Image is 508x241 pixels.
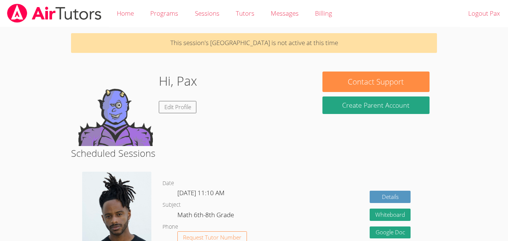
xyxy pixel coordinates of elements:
[370,209,411,221] button: Whiteboard
[183,235,241,240] span: Request Tutor Number
[159,101,197,113] a: Edit Profile
[6,4,102,23] img: airtutors_banner-c4298cdbf04f3fff15de1276eac7730deb9818008684d7c2e4769d2f7ddbe033.png
[322,96,430,114] button: Create Parent Account
[78,72,153,146] img: default.png
[322,72,430,92] button: Contact Support
[177,188,225,197] span: [DATE] 11:10 AM
[177,210,235,222] dd: Math 6th-8th Grade
[71,146,437,160] h2: Scheduled Sessions
[163,222,178,232] dt: Phone
[370,191,411,203] a: Details
[163,200,181,210] dt: Subject
[71,33,437,53] p: This session's [GEOGRAPHIC_DATA] is not active at this time
[271,9,299,18] span: Messages
[159,72,197,91] h1: Hi, Pax
[370,226,411,239] a: Google Doc
[163,179,174,188] dt: Date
